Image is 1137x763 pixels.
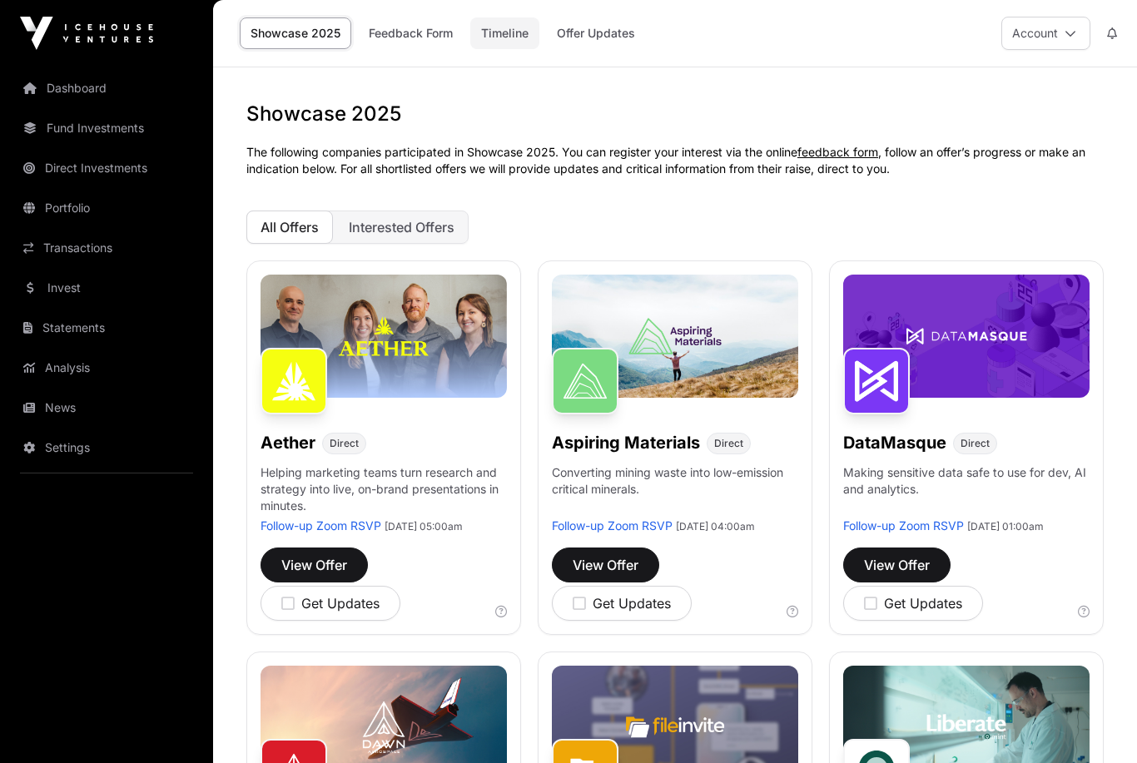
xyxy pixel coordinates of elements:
[261,547,368,582] button: View Offer
[13,389,200,426] a: News
[843,586,983,621] button: Get Updates
[261,219,319,235] span: All Offers
[843,518,964,533] a: Follow-up Zoom RSVP
[349,219,454,235] span: Interested Offers
[385,520,463,533] span: [DATE] 05:00am
[546,17,646,49] a: Offer Updates
[330,437,359,450] span: Direct
[246,101,1104,127] h1: Showcase 2025
[843,348,910,414] img: DataMasque
[1001,17,1090,50] button: Account
[714,437,743,450] span: Direct
[1054,683,1137,763] iframe: Chat Widget
[864,593,962,613] div: Get Updates
[246,144,1104,177] p: The following companies participated in Showcase 2025. You can register your interest via the onl...
[573,593,671,613] div: Get Updates
[573,555,638,575] span: View Offer
[470,17,539,49] a: Timeline
[281,555,347,575] span: View Offer
[246,211,333,244] button: All Offers
[13,150,200,186] a: Direct Investments
[843,431,946,454] h1: DataMasque
[552,586,692,621] button: Get Updates
[552,464,798,518] p: Converting mining waste into low-emission critical minerals.
[240,17,351,49] a: Showcase 2025
[552,275,798,398] img: Aspiring-Banner.jpg
[20,17,153,50] img: Icehouse Ventures Logo
[13,429,200,466] a: Settings
[261,464,507,518] p: Helping marketing teams turn research and strategy into live, on-brand presentations in minutes.
[552,348,618,414] img: Aspiring Materials
[552,431,700,454] h1: Aspiring Materials
[13,110,200,146] a: Fund Investments
[335,211,469,244] button: Interested Offers
[797,145,878,159] a: feedback form
[13,190,200,226] a: Portfolio
[13,70,200,107] a: Dashboard
[13,310,200,346] a: Statements
[13,349,200,386] a: Analysis
[13,270,200,306] a: Invest
[261,348,327,414] img: Aether
[552,518,673,533] a: Follow-up Zoom RSVP
[843,464,1090,518] p: Making sensitive data safe to use for dev, AI and analytics.
[261,275,507,398] img: Aether-Banner.jpg
[261,586,400,621] button: Get Updates
[843,275,1090,398] img: DataMasque-Banner.jpg
[261,431,315,454] h1: Aether
[967,520,1044,533] span: [DATE] 01:00am
[961,437,990,450] span: Direct
[261,518,381,533] a: Follow-up Zoom RSVP
[358,17,464,49] a: Feedback Form
[843,547,951,582] button: View Offer
[13,230,200,266] a: Transactions
[864,555,930,575] span: View Offer
[552,547,659,582] button: View Offer
[676,520,755,533] span: [DATE] 04:00am
[281,593,380,613] div: Get Updates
